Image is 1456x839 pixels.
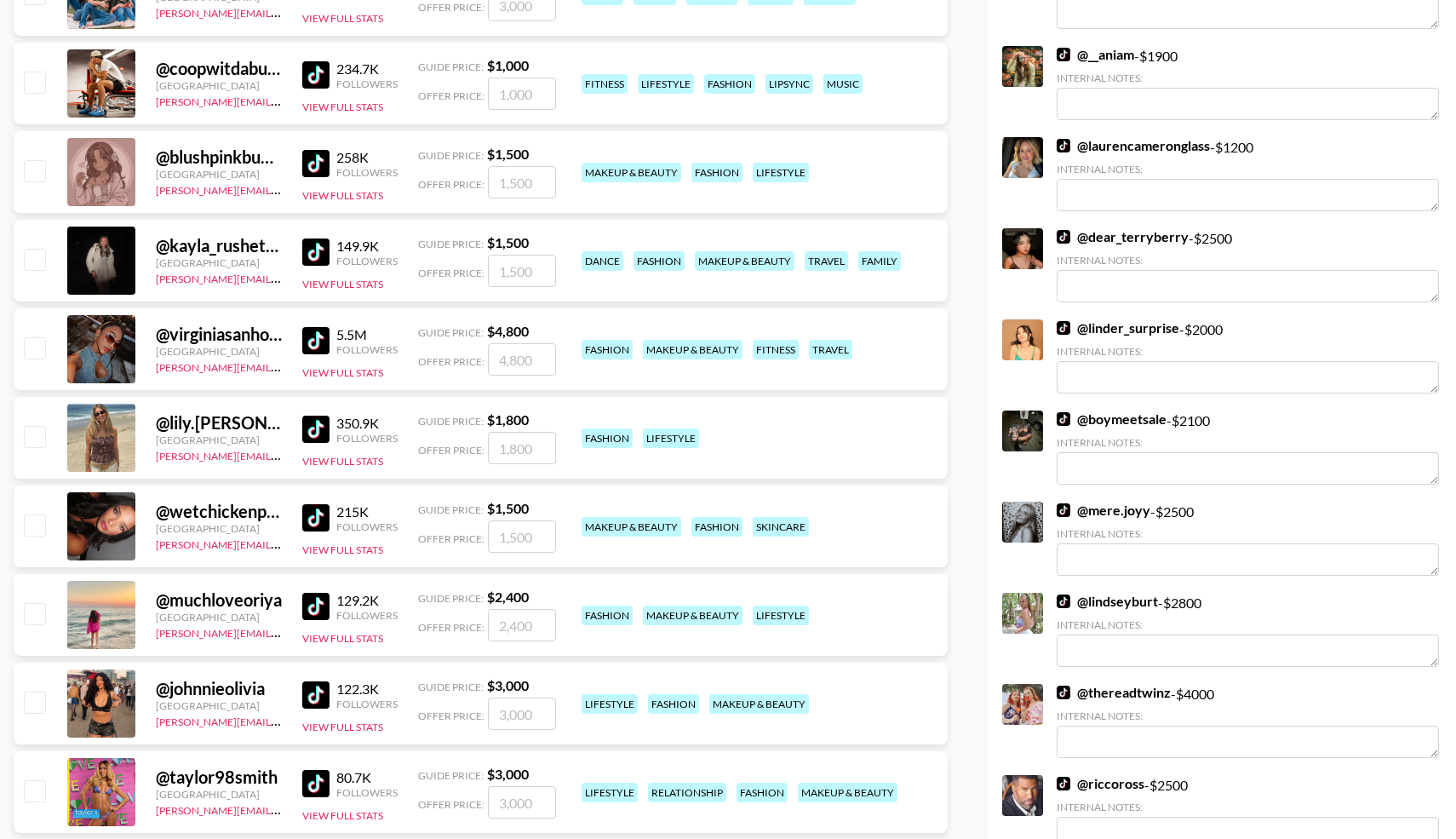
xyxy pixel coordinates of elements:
[418,60,484,73] span: Guide Price:
[643,340,742,359] div: makeup & beauty
[648,783,726,802] div: relationship
[765,74,813,94] div: lipsync
[1057,593,1439,667] div: - $ 2800
[302,238,330,266] img: TikTok
[1057,412,1070,426] img: TikTok
[156,767,282,788] div: @ taylor98smith
[488,520,556,553] input: 1,500
[488,432,556,464] input: 1,800
[156,58,282,79] div: @ coopwitdabucket
[1057,139,1070,152] img: TikTok
[336,343,398,356] div: Followers
[1057,319,1439,394] div: - $ 2000
[753,606,809,625] div: lifestyle
[1057,775,1144,792] a: @riccoross
[1057,228,1439,302] div: - $ 2500
[1057,595,1070,608] img: TikTok
[418,326,484,339] span: Guide Price:
[1057,710,1439,722] div: Internal Notes:
[336,238,398,255] div: 149.9K
[487,146,529,162] strong: $ 1,500
[643,428,699,448] div: lifestyle
[302,455,383,468] button: View Full Stats
[156,324,282,345] div: @ virginiasanhouse
[582,74,628,94] div: fitness
[156,522,282,535] div: [GEOGRAPHIC_DATA]
[1057,321,1070,335] img: TikTok
[156,501,282,522] div: @ wetchickenpapisauce
[418,238,484,250] span: Guide Price:
[823,74,863,94] div: music
[1057,801,1439,813] div: Internal Notes:
[418,621,484,634] span: Offer Price:
[156,79,282,92] div: [GEOGRAPHIC_DATA]
[1057,502,1439,576] div: - $ 2500
[582,517,681,537] div: makeup & beauty
[488,786,556,819] input: 3,000
[336,698,398,710] div: Followers
[488,343,556,376] input: 4,800
[336,415,398,432] div: 350.9K
[1057,46,1439,120] div: - $ 1900
[809,340,852,359] div: travel
[487,500,529,516] strong: $ 1,500
[302,770,330,797] img: TikTok
[336,432,398,445] div: Followers
[418,178,484,191] span: Offer Price:
[582,783,638,802] div: lifestyle
[336,681,398,698] div: 122.3K
[753,163,809,182] div: lifestyle
[805,251,848,271] div: travel
[156,412,282,434] div: @ lily.[PERSON_NAME]
[156,788,282,801] div: [GEOGRAPHIC_DATA]
[1057,72,1439,84] div: Internal Notes:
[302,681,330,709] img: TikTok
[156,3,408,20] a: [PERSON_NAME][EMAIL_ADDRESS][DOMAIN_NAME]
[156,256,282,269] div: [GEOGRAPHIC_DATA]
[1057,48,1070,61] img: TikTok
[1057,254,1439,267] div: Internal Notes:
[487,323,529,339] strong: $ 4,800
[418,592,484,605] span: Guide Price:
[302,416,330,443] img: TikTok
[1057,618,1439,631] div: Internal Notes:
[336,78,398,90] div: Followers
[156,269,408,285] a: [PERSON_NAME][EMAIL_ADDRESS][DOMAIN_NAME]
[418,415,484,428] span: Guide Price:
[156,535,408,551] a: [PERSON_NAME][EMAIL_ADDRESS][DOMAIN_NAME]
[156,92,408,108] a: [PERSON_NAME][EMAIL_ADDRESS][DOMAIN_NAME]
[737,783,788,802] div: fashion
[1057,137,1439,211] div: - $ 1200
[643,606,742,625] div: makeup & beauty
[648,694,699,714] div: fashion
[302,504,330,532] img: TikTok
[418,769,484,782] span: Guide Price:
[156,801,408,817] a: [PERSON_NAME][EMAIL_ADDRESS][DOMAIN_NAME]
[691,517,742,537] div: fashion
[633,251,685,271] div: fashion
[487,234,529,250] strong: $ 1,500
[302,278,383,290] button: View Full Stats
[858,251,901,271] div: family
[488,78,556,110] input: 1,000
[302,593,330,620] img: TikTok
[1057,684,1439,758] div: - $ 4000
[418,710,484,722] span: Offer Price:
[488,166,556,198] input: 1,500
[156,168,282,181] div: [GEOGRAPHIC_DATA]
[302,809,383,822] button: View Full Stats
[156,611,282,624] div: [GEOGRAPHIC_DATA]
[1057,684,1171,701] a: @thereadtwinz
[488,609,556,641] input: 2,400
[418,503,484,516] span: Guide Price:
[1057,46,1134,63] a: @__aniam
[336,609,398,622] div: Followers
[156,235,282,256] div: @ kayla_rushetsky
[302,543,383,556] button: View Full Stats
[302,632,383,645] button: View Full Stats
[709,694,809,714] div: makeup & beauty
[156,624,408,640] a: [PERSON_NAME][EMAIL_ADDRESS][DOMAIN_NAME]
[336,149,398,166] div: 258K
[336,60,398,78] div: 234.7K
[753,340,799,359] div: fitness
